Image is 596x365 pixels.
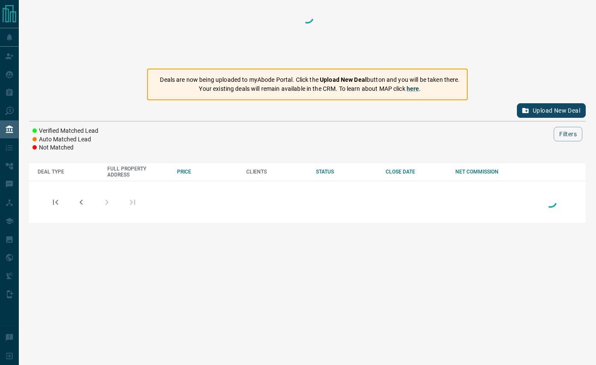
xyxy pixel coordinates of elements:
div: CLIENTS [246,169,307,175]
div: Loading [299,9,316,60]
div: FULL PROPERTY ADDRESS [107,166,168,178]
strong: Upload New Deal [320,76,367,83]
li: Not Matched [32,144,98,152]
div: DEAL TYPE [38,169,99,175]
li: Auto Matched Lead [32,135,98,144]
p: Deals are now being uploaded to myAbode Portal. Click the button and you will be taken there. [160,75,460,84]
p: Your existing deals will remain available in the CRM. To learn about MAP click . [160,84,460,93]
div: STATUS [316,169,377,175]
button: Upload New Deal [517,103,586,118]
div: PRICE [177,169,238,175]
a: here [407,85,419,92]
div: Loading [542,193,559,211]
li: Verified Matched Lead [32,127,98,135]
button: Filters [554,127,582,141]
div: CLOSE DATE [386,169,447,175]
div: NET COMMISSION [455,169,516,175]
